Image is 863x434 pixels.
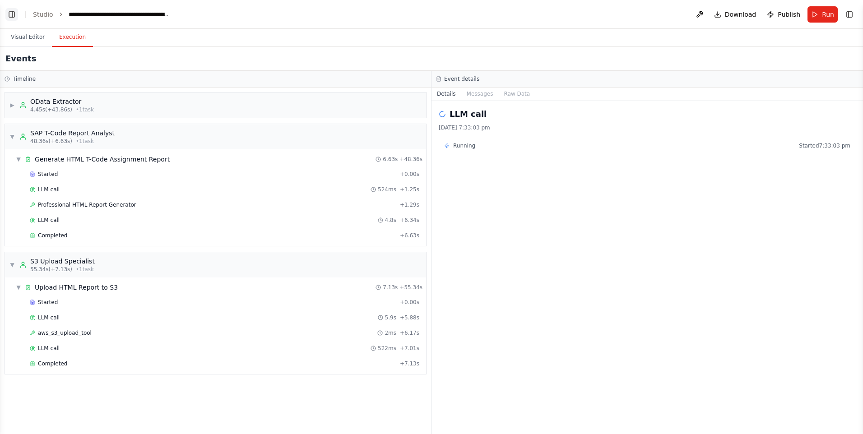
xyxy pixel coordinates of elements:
[431,88,461,100] button: Details
[725,10,756,19] span: Download
[16,156,21,163] span: ▼
[30,257,95,266] div: S3 Upload Specialist
[38,201,136,208] span: Professional HTML Report Generator
[30,266,72,273] span: 55.34s (+7.13s)
[35,283,118,292] span: Upload HTML Report to S3
[799,142,850,149] span: Started 7:33:03 pm
[385,314,396,321] span: 5.9s
[9,261,15,268] span: ▼
[35,155,170,164] span: Generate HTML T-Code Assignment Report
[378,345,396,352] span: 522ms
[383,156,398,163] span: 6.63s
[33,11,53,18] a: Studio
[38,329,92,337] span: aws_s3_upload_tool
[763,6,804,23] button: Publish
[461,88,499,100] button: Messages
[385,329,396,337] span: 2ms
[76,266,94,273] span: • 1 task
[399,156,422,163] span: + 48.36s
[400,186,419,193] span: + 1.25s
[38,232,67,239] span: Completed
[76,106,94,113] span: • 1 task
[400,217,419,224] span: + 6.34s
[400,299,419,306] span: + 0.00s
[30,138,72,145] span: 48.36s (+6.63s)
[439,124,856,131] div: [DATE] 7:33:03 pm
[30,97,94,106] div: OData Extractor
[400,171,419,178] span: + 0.00s
[400,360,419,367] span: + 7.13s
[383,284,398,291] span: 7.13s
[38,314,60,321] span: LLM call
[400,314,419,321] span: + 5.88s
[400,329,419,337] span: + 6.17s
[710,6,760,23] button: Download
[38,217,60,224] span: LLM call
[5,8,18,21] button: Show left sidebar
[30,129,115,138] div: SAP T-Code Report Analyst
[807,6,838,23] button: Run
[9,133,15,140] span: ▼
[16,284,21,291] span: ▼
[444,75,479,83] h3: Event details
[38,186,60,193] span: LLM call
[453,142,475,149] span: Running
[13,75,36,83] h3: Timeline
[9,102,15,109] span: ▶
[378,186,396,193] span: 524ms
[38,345,60,352] span: LLM call
[4,28,52,47] button: Visual Editor
[30,106,72,113] span: 4.45s (+43.86s)
[38,360,67,367] span: Completed
[843,8,856,21] button: Show right sidebar
[400,232,419,239] span: + 6.63s
[38,299,58,306] span: Started
[400,345,419,352] span: + 7.01s
[52,28,93,47] button: Execution
[38,171,58,178] span: Started
[399,284,422,291] span: + 55.34s
[498,88,535,100] button: Raw Data
[778,10,800,19] span: Publish
[400,201,419,208] span: + 1.29s
[5,52,36,65] h2: Events
[33,10,170,19] nav: breadcrumb
[450,108,487,120] h2: LLM call
[385,217,396,224] span: 4.8s
[76,138,94,145] span: • 1 task
[822,10,834,19] span: Run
